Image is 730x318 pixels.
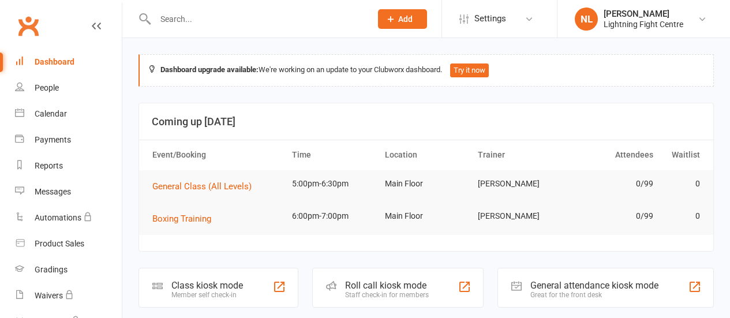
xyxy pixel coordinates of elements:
[15,127,122,153] a: Payments
[15,49,122,75] a: Dashboard
[287,170,380,197] td: 5:00pm-6:30pm
[530,291,658,299] div: Great for the front desk
[171,280,243,291] div: Class kiosk mode
[152,116,701,128] h3: Coming up [DATE]
[380,203,473,230] td: Main Floor
[473,203,566,230] td: [PERSON_NAME]
[152,179,260,193] button: General Class (All Levels)
[15,283,122,309] a: Waivers
[15,179,122,205] a: Messages
[35,213,81,222] div: Automations
[35,161,63,170] div: Reports
[658,140,705,170] th: Waitlist
[152,181,252,192] span: General Class (All Levels)
[160,65,259,74] strong: Dashboard upgrade available:
[152,214,211,224] span: Boxing Training
[35,135,71,144] div: Payments
[604,9,683,19] div: [PERSON_NAME]
[380,170,473,197] td: Main Floor
[658,203,705,230] td: 0
[35,57,74,66] div: Dashboard
[35,187,71,196] div: Messages
[147,140,287,170] th: Event/Booking
[152,212,219,226] button: Boxing Training
[35,291,63,300] div: Waivers
[152,11,364,27] input: Search...
[378,9,427,29] button: Add
[15,231,122,257] a: Product Sales
[35,83,59,92] div: People
[138,54,714,87] div: We're working on an update to your Clubworx dashboard.
[35,265,68,274] div: Gradings
[530,280,658,291] div: General attendance kiosk mode
[287,203,380,230] td: 6:00pm-7:00pm
[450,63,489,77] button: Try it now
[658,170,705,197] td: 0
[287,140,380,170] th: Time
[15,101,122,127] a: Calendar
[474,6,506,32] span: Settings
[15,257,122,283] a: Gradings
[473,140,566,170] th: Trainer
[345,280,429,291] div: Roll call kiosk mode
[575,8,598,31] div: NL
[171,291,243,299] div: Member self check-in
[473,170,566,197] td: [PERSON_NAME]
[35,239,84,248] div: Product Sales
[14,12,43,40] a: Clubworx
[345,291,429,299] div: Staff check-in for members
[15,205,122,231] a: Automations
[380,140,473,170] th: Location
[604,19,683,29] div: Lightning Fight Centre
[35,109,67,118] div: Calendar
[398,14,413,24] span: Add
[566,203,658,230] td: 0/99
[15,75,122,101] a: People
[566,170,658,197] td: 0/99
[15,153,122,179] a: Reports
[566,140,658,170] th: Attendees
